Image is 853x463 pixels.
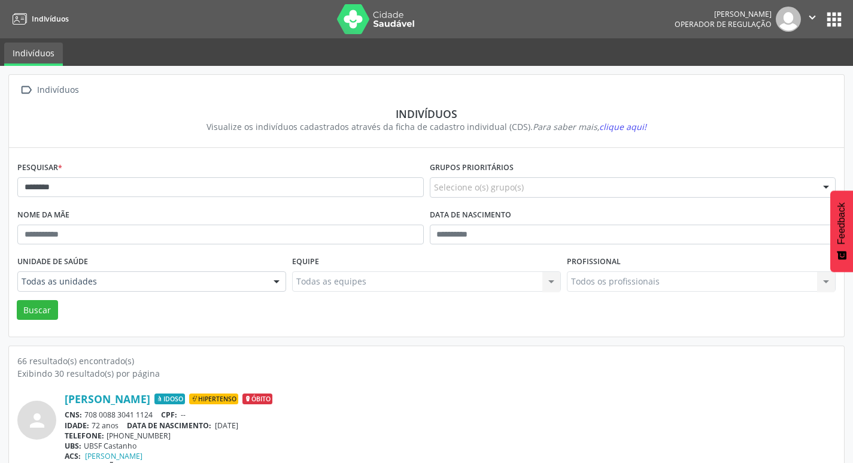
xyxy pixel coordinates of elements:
button:  [801,7,824,32]
i: person [26,410,48,431]
a: [PERSON_NAME] [65,392,150,405]
button: Feedback - Mostrar pesquisa [830,190,853,272]
div: 72 anos [65,420,836,431]
span: Indivíduos [32,14,69,24]
span: Operador de regulação [675,19,772,29]
span: [DATE] [215,420,238,431]
span: TELEFONE: [65,431,104,441]
span: clique aqui! [599,121,646,132]
button: Buscar [17,300,58,320]
label: Pesquisar [17,159,62,177]
i:  [806,11,819,24]
label: Data de nascimento [430,206,511,225]
button: apps [824,9,845,30]
span: ACS: [65,451,81,461]
i:  [17,81,35,99]
div: Indivíduos [26,107,827,120]
a: [PERSON_NAME] [85,451,142,461]
label: Profissional [567,253,621,271]
div: Indivíduos [35,81,81,99]
div: Exibindo 30 resultado(s) por página [17,367,836,380]
i: Para saber mais, [533,121,646,132]
label: Grupos prioritários [430,159,514,177]
div: UBSF Castanho [65,441,836,451]
span: -- [181,410,186,420]
label: Equipe [292,253,319,271]
a: Indivíduos [8,9,69,29]
div: 708 0088 3041 1124 [65,410,836,420]
span: Hipertenso [189,394,238,404]
span: DATA DE NASCIMENTO: [127,420,211,431]
img: img [776,7,801,32]
a: Indivíduos [4,43,63,66]
span: UBS: [65,441,81,451]
span: CNS: [65,410,82,420]
span: IDADE: [65,420,89,431]
div: Visualize os indivíduos cadastrados através da ficha de cadastro individual (CDS). [26,120,827,133]
span: Idoso [154,394,185,404]
label: Nome da mãe [17,206,69,225]
span: Feedback [836,202,847,244]
div: [PERSON_NAME] [675,9,772,19]
div: 66 resultado(s) encontrado(s) [17,355,836,367]
label: Unidade de saúde [17,253,88,271]
span: CPF: [161,410,177,420]
div: [PHONE_NUMBER] [65,431,836,441]
span: Todas as unidades [22,276,262,288]
a:  Indivíduos [17,81,81,99]
span: Óbito [242,394,272,404]
span: Selecione o(s) grupo(s) [434,181,524,193]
